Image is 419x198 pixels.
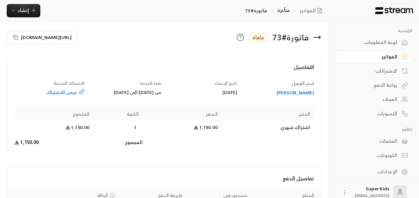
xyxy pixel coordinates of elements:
[222,120,314,135] td: اشتراك شهري
[335,149,412,162] a: الكوبونات
[21,33,72,41] span: [URL][DOMAIN_NAME]
[335,64,412,77] a: الاشتراكات
[245,7,267,14] p: فاتورة#73
[132,124,139,131] span: 1
[14,89,84,96] a: عرض الاشتراك
[335,107,412,120] a: التسويات
[335,50,412,63] a: الفواتير
[335,93,412,106] a: العملاء
[335,127,412,132] p: كتالوج
[277,6,290,14] a: متأخرة
[344,82,397,88] div: روابط الدفع
[272,32,309,43] div: فاتورة # 73
[7,4,40,17] button: إنشاء
[222,108,314,120] th: المنتج
[335,36,412,49] a: لوحة المعلومات
[335,79,412,92] a: روابط الدفع
[344,152,397,159] div: الكوبونات
[93,108,142,120] th: الكمية
[93,135,142,150] td: المجموع
[14,174,314,182] h4: تفاصيل الدفع
[344,39,397,46] div: لوحة المعلومات
[215,79,237,87] span: تاريخ الإنشاء
[140,79,161,87] span: فترة الخدمة
[335,28,412,33] p: الرئيسية
[335,165,412,178] a: الإعدادات
[335,135,412,148] a: المنتجات
[53,79,84,87] span: الاشتراك المرتبط
[143,120,222,135] td: 1,150.00
[18,6,29,14] span: إنشاء
[14,108,93,120] th: المجموع
[300,7,325,14] a: الفواتير
[14,135,93,150] td: 1,150.00
[344,53,397,60] div: الفواتير
[252,33,264,41] span: ملغاة
[167,89,237,96] div: [DATE]
[245,7,325,14] nav: breadcrumb
[91,89,161,96] div: من [DATE] الى [DATE]
[292,79,314,87] span: اسم العميل
[244,89,314,96] a: [PERSON_NAME]
[14,120,93,135] td: 1,150.00
[14,63,314,78] h4: التفاصيل
[143,108,222,120] th: السعر
[344,138,397,144] div: المنتجات
[375,7,414,14] img: Logo
[344,110,397,117] div: التسويات
[344,96,397,103] div: العملاء
[344,168,397,175] div: الإعدادات
[7,31,77,44] button: [URL][DOMAIN_NAME]
[344,68,397,74] div: الاشتراكات
[14,108,314,150] table: Products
